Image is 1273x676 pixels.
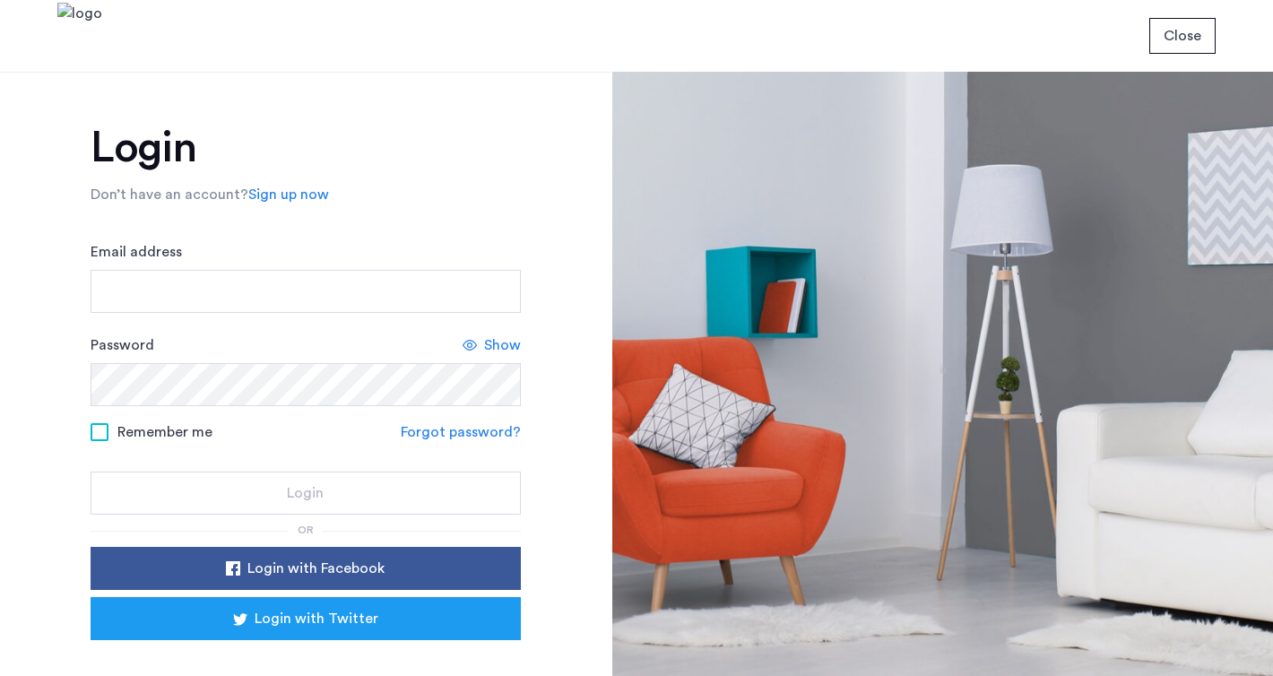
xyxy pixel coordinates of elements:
[91,597,521,640] button: button
[91,334,154,356] label: Password
[91,126,521,169] h1: Login
[91,241,182,263] label: Email address
[117,421,212,443] span: Remember me
[401,421,521,443] a: Forgot password?
[247,558,385,579] span: Login with Facebook
[287,482,324,504] span: Login
[1149,18,1216,54] button: button
[91,547,521,590] button: button
[91,187,248,202] span: Don’t have an account?
[484,334,521,356] span: Show
[248,184,329,205] a: Sign up now
[1164,25,1201,47] span: Close
[91,472,521,515] button: button
[57,3,102,70] img: logo
[298,524,314,535] span: or
[255,608,378,629] span: Login with Twitter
